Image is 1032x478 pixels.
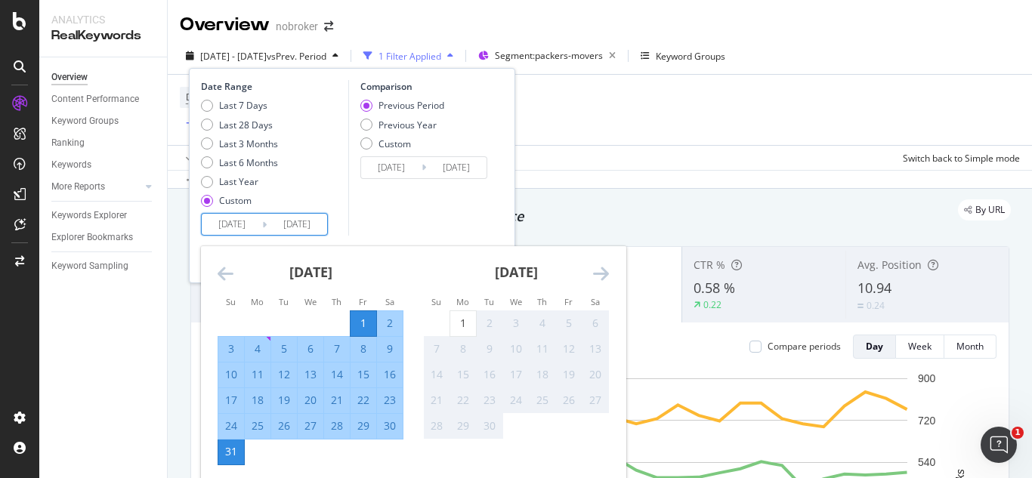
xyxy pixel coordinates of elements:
div: Last 28 Days [219,119,273,131]
div: 22 [351,393,376,408]
div: Last 3 Months [219,137,278,150]
small: Sa [385,296,394,307]
div: 22 [450,393,476,408]
div: 14 [424,367,450,382]
button: Switch back to Simple mode [897,146,1020,170]
td: Selected. Tuesday, August 26, 2025 [271,413,298,439]
a: Keywords [51,157,156,173]
div: Explorer Bookmarks [51,230,133,245]
td: Selected. Wednesday, August 13, 2025 [298,362,324,387]
div: Previous Year [379,119,437,131]
td: Selected. Monday, August 4, 2025 [245,336,271,362]
div: 6 [298,341,323,356]
div: arrow-right-arrow-left [324,21,333,32]
td: Not available. Tuesday, September 30, 2025 [477,413,503,439]
div: Keyword Sampling [51,258,128,274]
small: Tu [484,296,494,307]
small: Th [332,296,341,307]
div: 23 [477,393,502,408]
div: 13 [582,341,608,356]
td: Not available. Friday, September 26, 2025 [556,387,582,413]
a: Keyword Groups [51,113,156,129]
small: Mo [251,296,264,307]
td: Not available. Monday, September 29, 2025 [450,413,477,439]
span: vs Prev. Period [267,50,326,63]
div: Overview [51,69,88,85]
small: Su [431,296,441,307]
div: Custom [379,137,411,150]
div: Custom [219,194,252,207]
div: Last 28 Days [201,119,278,131]
div: 1 Filter Applied [379,50,441,63]
td: Selected. Monday, August 11, 2025 [245,362,271,387]
small: Fr [359,296,367,307]
small: We [510,296,522,307]
div: 25 [245,418,270,433]
text: 900 [918,372,936,384]
td: Selected. Tuesday, August 12, 2025 [271,362,298,387]
a: More Reports [51,179,141,195]
strong: [DATE] [495,263,538,281]
td: Not available. Sunday, September 21, 2025 [424,387,450,413]
div: 2 [477,316,502,331]
small: Tu [279,296,289,307]
div: 3 [218,341,244,356]
div: 23 [377,393,403,408]
td: Selected. Saturday, August 23, 2025 [377,387,403,413]
small: Sa [591,296,600,307]
td: Not available. Wednesday, September 3, 2025 [503,310,530,336]
a: Explorer Bookmarks [51,230,156,245]
div: 10 [503,341,529,356]
div: Custom [201,194,278,207]
td: Selected. Saturday, August 16, 2025 [377,362,403,387]
td: Not available. Tuesday, September 23, 2025 [477,387,503,413]
div: Last 3 Months [201,137,278,150]
div: 28 [424,418,450,433]
button: Add Filter [180,115,240,133]
div: 8 [450,341,476,356]
td: Not available. Friday, September 19, 2025 [556,362,582,387]
div: 21 [324,393,350,408]
div: 8 [351,341,376,356]
td: Selected. Tuesday, August 19, 2025 [271,387,298,413]
div: 0.22 [703,298,721,311]
div: 7 [424,341,450,356]
div: Move backward to switch to the previous month. [218,264,233,283]
button: Segment:packers-movers [472,44,622,68]
div: 11 [530,341,555,356]
td: Not available. Thursday, September 4, 2025 [530,310,556,336]
a: Overview [51,69,156,85]
td: Selected. Sunday, August 17, 2025 [218,387,245,413]
td: Selected. Monday, August 18, 2025 [245,387,271,413]
td: Not available. Sunday, September 28, 2025 [424,413,450,439]
div: 29 [351,418,376,433]
td: Not available. Wednesday, September 24, 2025 [503,387,530,413]
a: Keywords Explorer [51,208,156,224]
div: 9 [477,341,502,356]
div: 9 [377,341,403,356]
input: End Date [426,157,487,178]
div: Previous Period [379,99,444,112]
div: 18 [530,367,555,382]
div: More Reports [51,179,105,195]
td: Not available. Friday, September 5, 2025 [556,310,582,336]
div: Month [956,340,984,353]
div: 3 [503,316,529,331]
td: Not available. Sunday, September 14, 2025 [424,362,450,387]
img: Equal [857,304,864,308]
div: 0.24 [867,299,885,312]
span: 0.58 % [694,279,735,297]
div: Previous Period [360,99,444,112]
td: Selected. Sunday, August 24, 2025 [218,413,245,439]
div: Keyword Groups [51,113,119,129]
button: Keyword Groups [635,44,731,68]
td: Selected. Thursday, August 21, 2025 [324,387,351,413]
div: 5 [556,316,582,331]
div: Last 6 Months [219,156,278,169]
div: 15 [351,367,376,382]
div: Keywords [51,157,91,173]
div: 16 [377,367,403,382]
td: Selected. Sunday, August 10, 2025 [218,362,245,387]
div: 24 [503,393,529,408]
text: 720 [918,415,936,427]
